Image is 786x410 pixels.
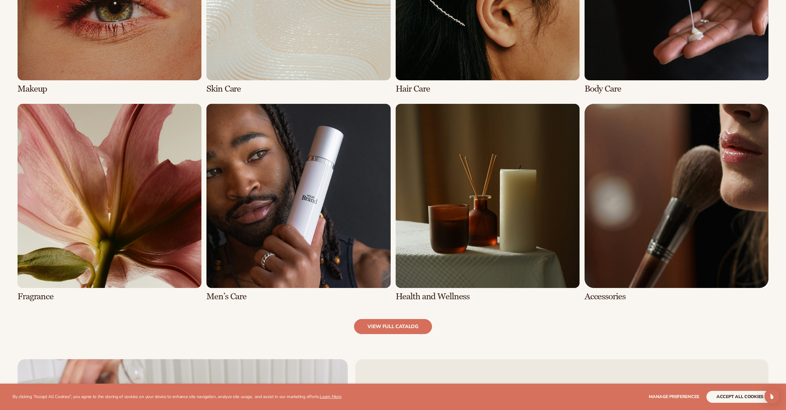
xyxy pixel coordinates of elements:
div: 6 / 8 [206,104,390,301]
a: view full catalog [354,319,432,334]
div: 8 / 8 [585,104,768,301]
p: By clicking "Accept All Cookies", you agree to the storing of cookies on your device to enhance s... [13,394,341,400]
a: Learn More [320,394,341,400]
h3: Body Care [585,84,768,94]
div: 5 / 8 [18,104,201,301]
button: Manage preferences [649,391,699,403]
h3: Hair Care [396,84,580,94]
button: accept all cookies [706,391,773,403]
h3: Makeup [18,84,201,94]
div: 7 / 8 [396,104,580,301]
span: Manage preferences [649,394,699,400]
h3: Skin Care [206,84,390,94]
div: Open Intercom Messenger [764,389,779,404]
